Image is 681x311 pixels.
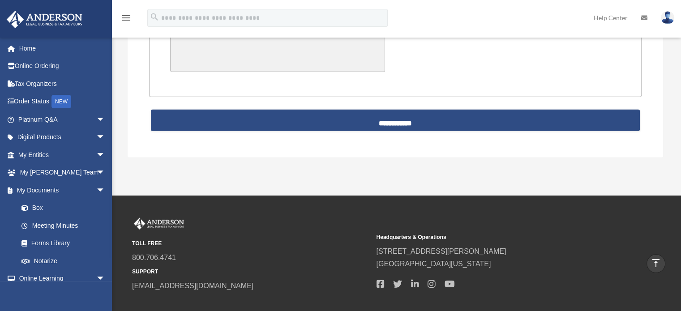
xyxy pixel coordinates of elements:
[132,239,370,248] small: TOLL FREE
[121,13,132,23] i: menu
[6,181,119,199] a: My Documentsarrow_drop_down
[96,111,114,129] span: arrow_drop_down
[647,254,665,273] a: vertical_align_top
[13,217,114,234] a: Meeting Minutes
[6,75,119,93] a: Tax Organizers
[661,11,674,24] img: User Pic
[651,258,661,268] i: vertical_align_top
[6,270,119,288] a: Online Learningarrow_drop_down
[6,128,119,146] a: Digital Productsarrow_drop_down
[376,247,506,255] a: [STREET_ADDRESS][PERSON_NAME]
[96,146,114,164] span: arrow_drop_down
[96,164,114,182] span: arrow_drop_down
[96,181,114,200] span: arrow_drop_down
[132,218,186,230] img: Anderson Advisors Platinum Portal
[376,260,491,268] a: [GEOGRAPHIC_DATA][US_STATE]
[96,270,114,288] span: arrow_drop_down
[150,12,159,22] i: search
[6,164,119,182] a: My [PERSON_NAME] Teamarrow_drop_down
[13,252,119,270] a: Notarize
[96,128,114,147] span: arrow_drop_down
[6,57,119,75] a: Online Ordering
[51,95,71,108] div: NEW
[376,233,614,242] small: Headquarters & Operations
[121,16,132,23] a: menu
[6,39,119,57] a: Home
[132,254,176,261] a: 800.706.4741
[13,199,119,217] a: Box
[132,267,370,277] small: SUPPORT
[6,146,119,164] a: My Entitiesarrow_drop_down
[6,93,119,111] a: Order StatusNEW
[6,111,119,128] a: Platinum Q&Aarrow_drop_down
[13,234,119,252] a: Forms Library
[4,11,85,28] img: Anderson Advisors Platinum Portal
[132,282,253,290] a: [EMAIL_ADDRESS][DOMAIN_NAME]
